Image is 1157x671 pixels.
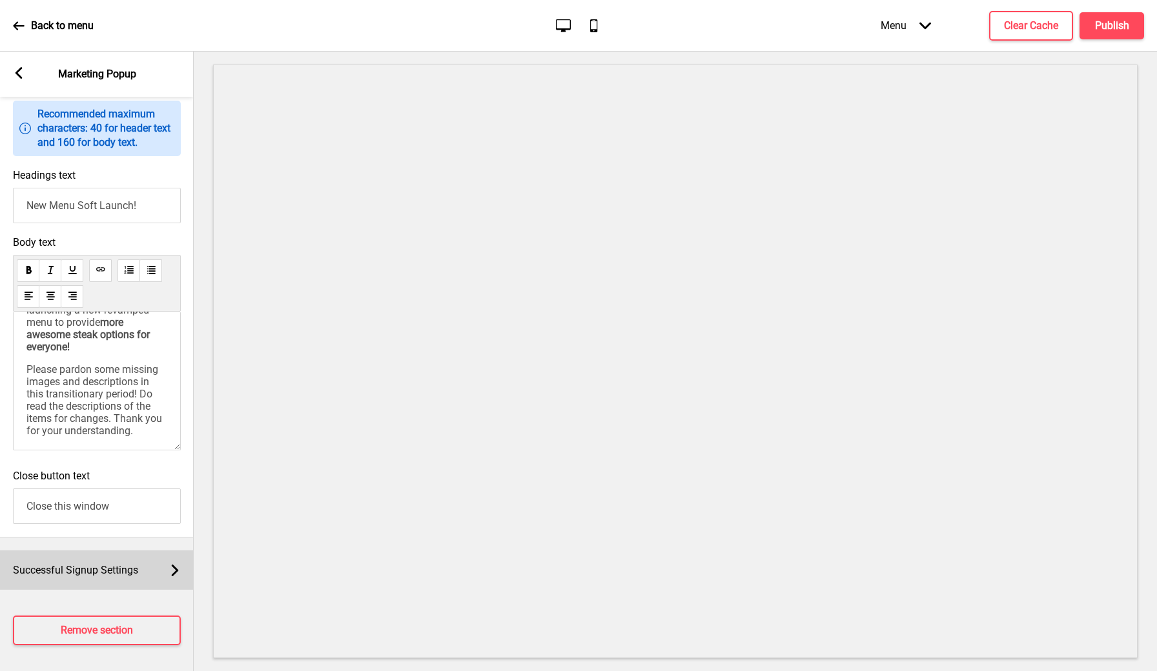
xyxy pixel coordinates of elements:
button: italic [39,259,61,282]
p: Recommended maximum characters: 40 for header text and 160 for body text. [37,107,174,150]
button: unorderedList [139,259,162,282]
h4: Publish [1095,19,1129,33]
span: Body text [13,236,181,248]
button: Publish [1080,12,1144,39]
p: Marketing Popup [58,67,136,81]
span: more awesome steak options for everyone! [26,316,152,353]
span: Successful Signup Settings [13,564,138,576]
button: bold [17,259,39,282]
button: orderedList [118,259,140,282]
h4: Remove section [61,623,133,637]
button: alignLeft [17,285,39,308]
label: Headings text [13,169,76,181]
span: Please pardon some missing images and descriptions in this transitionary period! Do read the desc... [26,363,165,437]
p: Back to menu [31,19,94,33]
label: Close button text [13,470,90,482]
button: Remove section [13,616,181,645]
button: link [89,259,112,282]
button: underline [61,259,83,282]
button: Clear Cache [989,11,1073,41]
div: Menu [868,6,944,45]
button: alignCenter [39,285,61,308]
h4: Clear Cache [1004,19,1058,33]
button: alignRight [61,285,83,308]
a: Back to menu [13,8,94,43]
